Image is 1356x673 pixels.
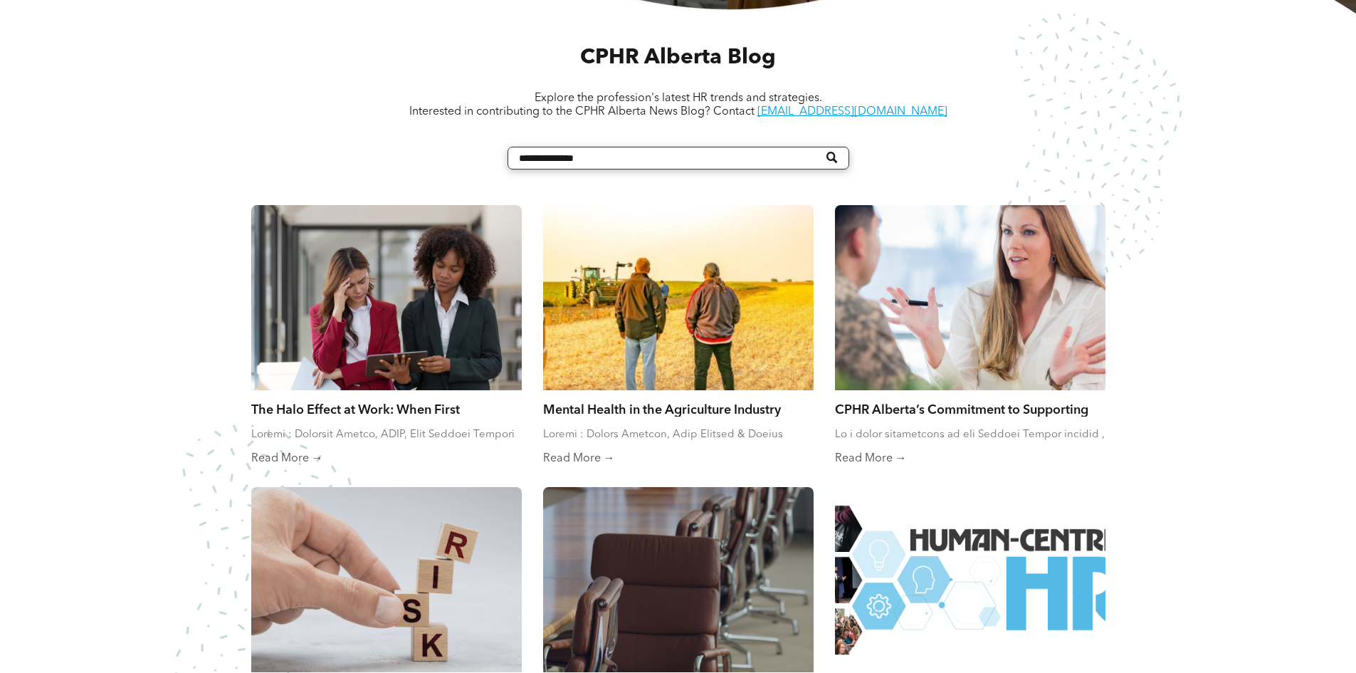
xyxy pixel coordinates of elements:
a: Read More → [543,452,814,466]
input: Search [508,147,849,169]
span: Interested in contributing to the CPHR Alberta News Blog? Contact [409,106,755,118]
div: Loremi : Dolorsit Ametco, ADIP, Elit Seddoei Tempori Ut lab etdo-magna aliqu en AD, mi venia quis... [251,427,522,442]
a: CPHR Alberta’s Commitment to Supporting Reservists [835,401,1105,417]
a: Mental Health in the Agriculture Industry [543,401,814,417]
a: Read More → [251,452,522,466]
a: The Halo Effect at Work: When First Impressions Cloud Fair Judgment [251,401,522,417]
span: Alberta Blog [644,47,776,68]
div: Loremi : Dolors Ametcon, Adip Elitsed & Doeius Temporin Utlabo etdolo ma aliquaenimad minimvenia ... [543,427,814,442]
div: Lo i dolor sitametcons ad eli Seddoei Tempor incidid , UTLA Etdolor magnaaliq en adminimv qui nos... [835,427,1105,442]
a: Read More → [835,452,1105,466]
span: CPHR [580,47,639,68]
a: [EMAIL_ADDRESS][DOMAIN_NAME] [757,106,947,118]
span: Explore the profession's latest HR trends and strategies. [535,93,822,104]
